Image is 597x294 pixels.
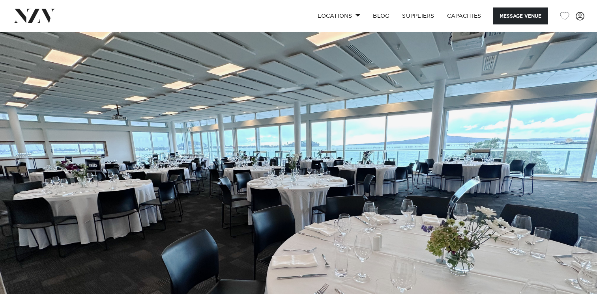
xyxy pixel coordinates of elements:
a: BLOG [367,7,396,24]
a: Capacities [441,7,488,24]
a: SUPPLIERS [396,7,440,24]
a: Locations [311,7,367,24]
button: Message Venue [493,7,548,24]
img: nzv-logo.png [13,9,56,23]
